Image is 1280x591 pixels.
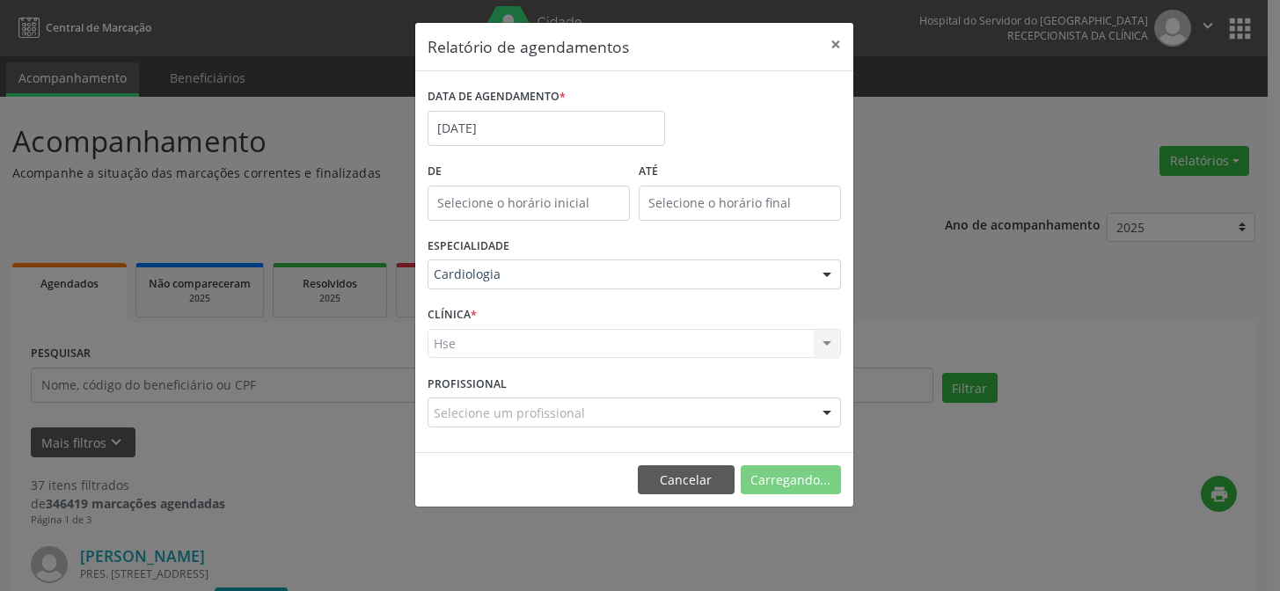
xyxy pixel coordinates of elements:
label: PROFISSIONAL [428,370,507,398]
input: Selecione o horário final [639,186,841,221]
label: DATA DE AGENDAMENTO [428,84,566,111]
label: De [428,158,630,186]
span: Selecione um profissional [434,404,585,422]
input: Selecione o horário inicial [428,186,630,221]
label: CLÍNICA [428,302,477,329]
button: Close [818,23,853,66]
input: Selecione uma data ou intervalo [428,111,665,146]
button: Carregando... [741,465,841,495]
h5: Relatório de agendamentos [428,35,629,58]
button: Cancelar [638,465,735,495]
span: Cardiologia [434,266,805,283]
label: ESPECIALIDADE [428,233,509,260]
label: ATÉ [639,158,841,186]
